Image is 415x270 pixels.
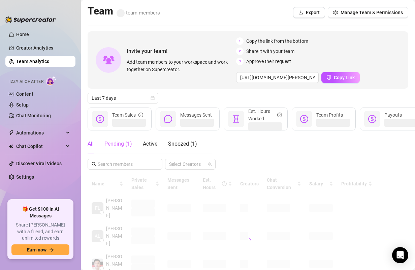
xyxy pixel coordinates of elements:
[9,144,13,149] img: Chat Copilot
[96,115,104,123] span: dollar-circle
[151,96,155,100] span: calendar
[321,72,360,83] button: Copy Link
[16,102,29,108] a: Setup
[316,112,343,118] span: Team Profits
[92,162,96,167] span: search
[164,115,172,123] span: message
[16,32,29,37] a: Home
[16,127,64,138] span: Automations
[368,115,376,123] span: dollar-circle
[341,10,403,15] span: Manage Team & Permissions
[27,247,46,252] span: Earn now
[9,79,43,85] span: Izzy AI Chatter
[236,37,244,45] span: 1
[300,115,308,123] span: dollar-circle
[98,160,153,168] input: Search members
[293,7,325,18] button: Export
[11,244,69,255] button: Earn nowarrow-right
[88,140,94,148] div: All
[112,111,143,119] div: Team Sales
[46,76,57,86] img: AI Chatter
[245,238,251,244] span: loading
[49,247,54,252] span: arrow-right
[16,59,49,64] a: Team Analytics
[248,108,282,122] div: Est. Hours Worked
[16,174,34,180] a: Settings
[384,112,402,118] span: Payouts
[16,161,62,166] a: Discover Viral Videos
[127,47,236,55] span: Invite your team!
[334,75,355,80] span: Copy Link
[236,58,244,65] span: 3
[117,10,160,16] span: team members
[9,130,14,136] span: thunderbolt
[143,141,157,147] span: Active
[127,58,233,73] span: Add team members to your workspace and work together on Supercreator.
[392,247,408,263] div: Open Intercom Messenger
[246,37,308,45] span: Copy the link from the bottom
[277,108,282,122] span: question-circle
[16,113,51,118] a: Chat Monitoring
[11,222,69,242] span: Share [PERSON_NAME] with a friend, and earn unlimited rewards
[180,112,212,118] span: Messages Sent
[88,5,160,18] h2: Team
[5,16,56,23] img: logo-BBDzfeDw.svg
[168,141,197,147] span: Snoozed ( 1 )
[92,93,154,103] span: Last 7 days
[16,141,64,152] span: Chat Copilot
[138,111,143,119] span: info-circle
[11,206,69,219] span: 🎁 Get $100 in AI Messages
[246,58,291,65] span: Approve their request
[306,10,320,15] span: Export
[326,75,331,80] span: copy
[208,162,212,166] span: team
[236,48,244,55] span: 2
[16,91,33,97] a: Content
[16,42,70,53] a: Creator Analytics
[328,7,408,18] button: Manage Team & Permissions
[333,10,338,15] span: setting
[298,10,303,15] span: download
[246,48,294,55] span: Share it with your team
[104,140,132,148] div: Pending ( 1 )
[232,115,240,123] span: hourglass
